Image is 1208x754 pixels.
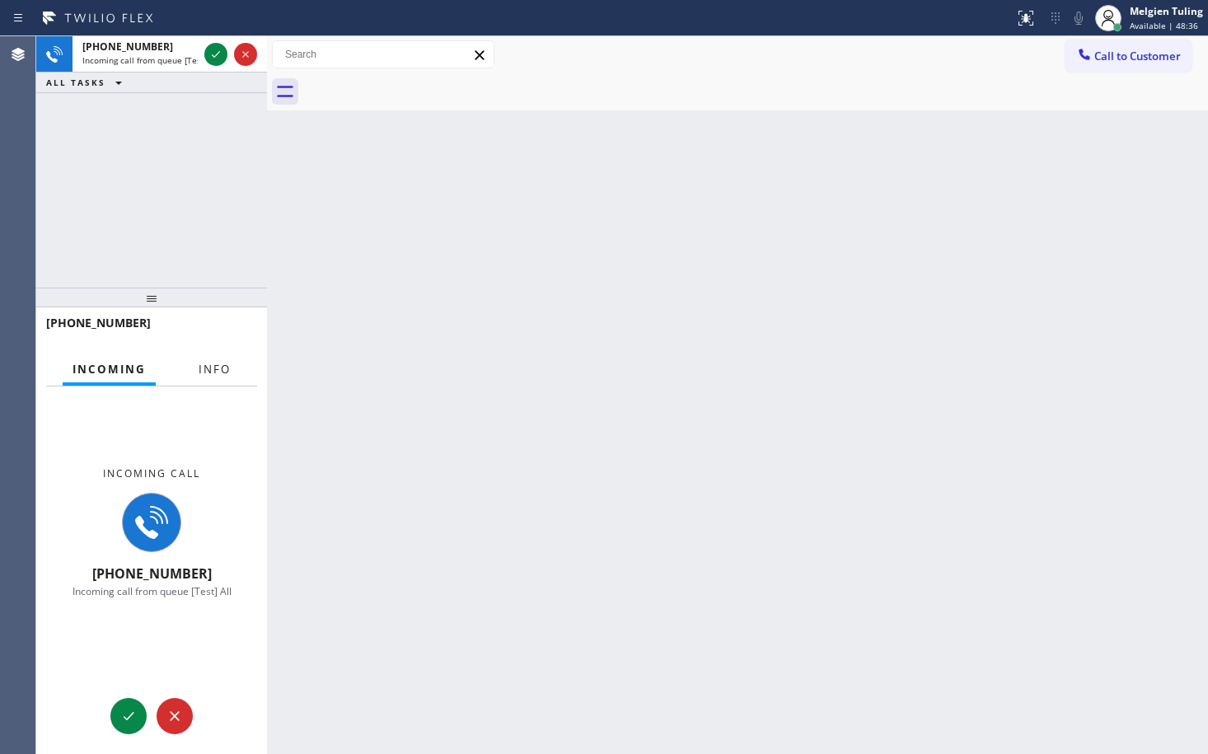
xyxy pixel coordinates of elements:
button: Reject [234,43,257,66]
button: Accept [110,698,147,734]
button: Info [189,354,241,386]
div: Melgien Tuling [1130,4,1203,18]
span: Incoming call from queue [Test] All [73,584,232,598]
span: Call to Customer [1094,49,1181,63]
span: ALL TASKS [46,77,105,88]
span: Incoming [73,362,146,377]
input: Search [273,41,494,68]
button: Call to Customer [1065,40,1192,72]
button: Reject [157,698,193,734]
button: Incoming [63,354,156,386]
span: [PHONE_NUMBER] [92,564,212,583]
span: Incoming call [103,466,200,480]
button: Mute [1067,7,1090,30]
button: ALL TASKS [36,73,138,92]
span: [PHONE_NUMBER] [46,315,151,330]
span: Incoming call from queue [Test] All [82,54,219,66]
span: Info [199,362,231,377]
button: Accept [204,43,227,66]
span: Available | 48:36 [1130,20,1198,31]
span: [PHONE_NUMBER] [82,40,173,54]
